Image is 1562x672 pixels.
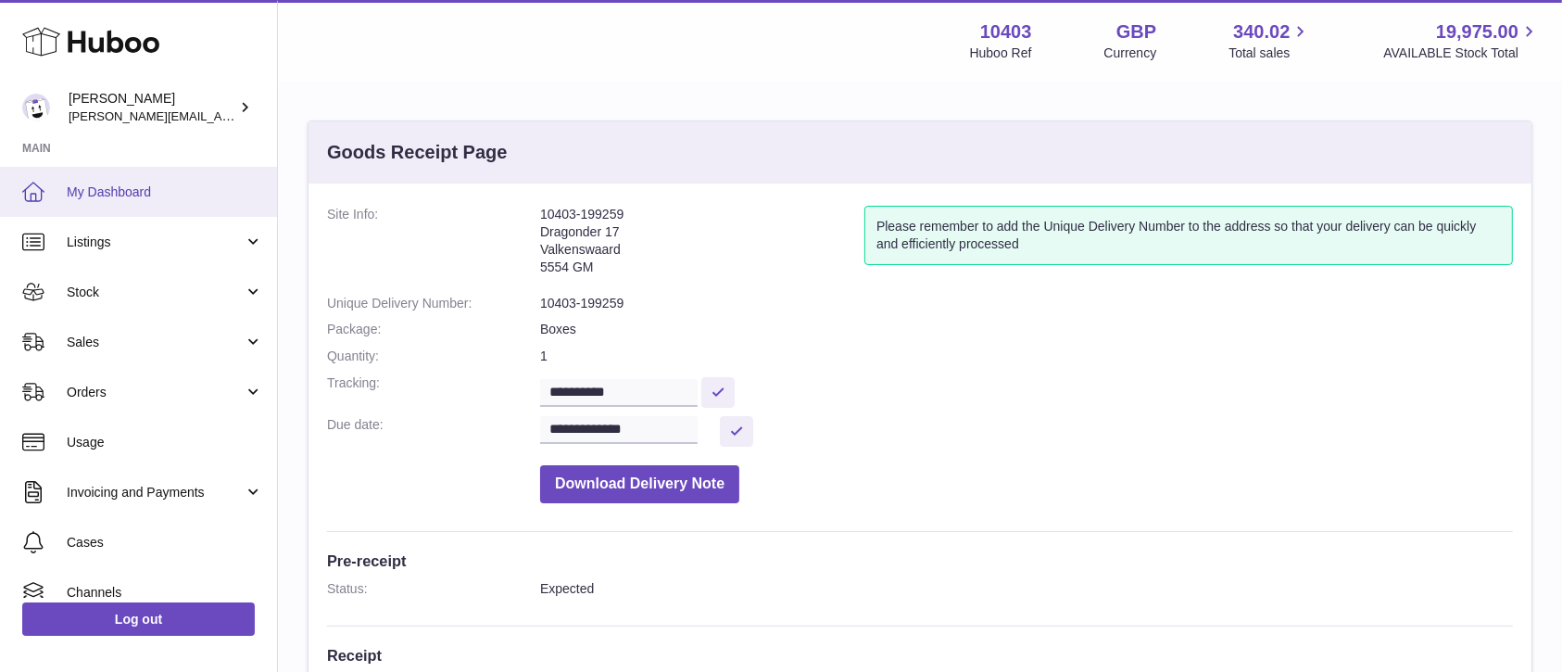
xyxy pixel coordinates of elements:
dd: Expected [540,580,1513,598]
span: Stock [67,284,244,301]
span: [PERSON_NAME][EMAIL_ADDRESS][DOMAIN_NAME] [69,108,372,123]
span: Listings [67,234,244,251]
h3: Receipt [327,645,1513,666]
dt: Site Info: [327,206,540,285]
dt: Unique Delivery Number: [327,295,540,312]
h3: Goods Receipt Page [327,140,508,165]
address: 10403-199259 Dragonder 17 Valkenswaard 5554 GM [540,206,864,285]
span: 340.02 [1233,19,1290,44]
span: Invoicing and Payments [67,484,244,501]
dt: Status: [327,580,540,598]
span: Cases [67,534,263,552]
div: Huboo Ref [970,44,1032,62]
strong: GBP [1116,19,1156,44]
dt: Package: [327,321,540,338]
dt: Quantity: [327,348,540,365]
dt: Tracking: [327,374,540,407]
span: AVAILABLE Stock Total [1383,44,1540,62]
div: Currency [1104,44,1157,62]
dd: 1 [540,348,1513,365]
span: Usage [67,434,263,451]
div: Please remember to add the Unique Delivery Number to the address so that your delivery can be qui... [864,206,1513,265]
span: Total sales [1228,44,1311,62]
dt: Due date: [327,416,540,447]
dd: 10403-199259 [540,295,1513,312]
span: Orders [67,384,244,401]
button: Download Delivery Note [540,465,739,503]
div: [PERSON_NAME] [69,90,235,125]
a: Log out [22,602,255,636]
span: 19,975.00 [1436,19,1518,44]
span: Channels [67,584,263,602]
h3: Pre-receipt [327,551,1513,571]
strong: 10403 [980,19,1032,44]
a: 340.02 Total sales [1228,19,1311,62]
img: keval@makerscabinet.com [22,94,50,121]
span: Sales [67,334,244,351]
dd: Boxes [540,321,1513,338]
span: My Dashboard [67,184,263,201]
a: 19,975.00 AVAILABLE Stock Total [1383,19,1540,62]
